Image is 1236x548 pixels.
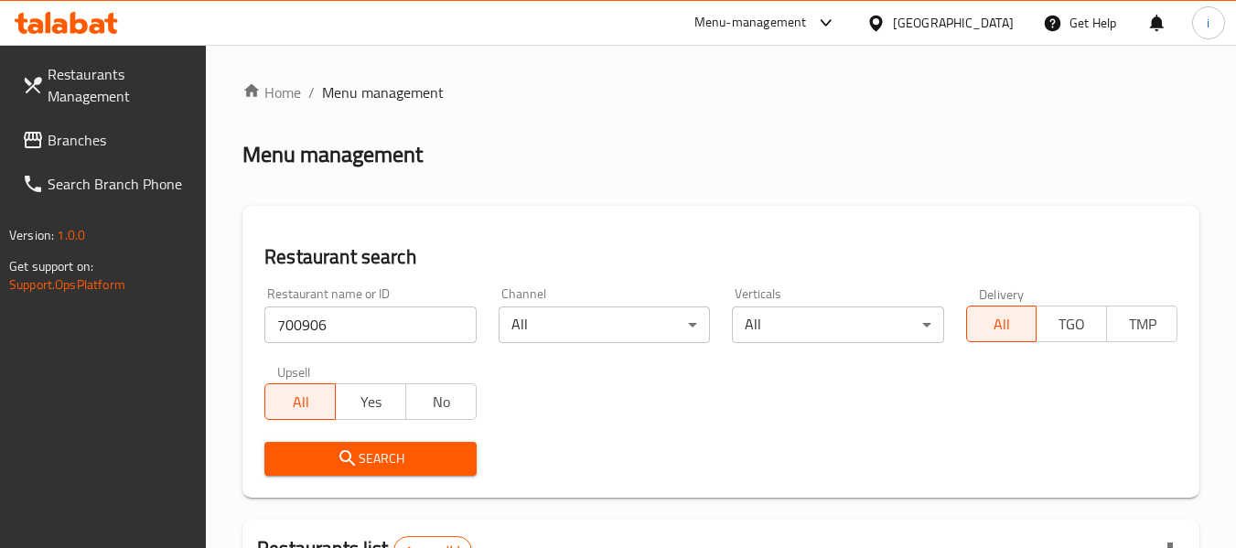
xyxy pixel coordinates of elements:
[732,306,943,343] div: All
[279,447,461,470] span: Search
[499,306,710,343] div: All
[57,223,85,247] span: 1.0.0
[7,162,207,206] a: Search Branch Phone
[273,389,328,415] span: All
[1207,13,1209,33] span: i
[48,173,192,195] span: Search Branch Phone
[414,389,469,415] span: No
[7,118,207,162] a: Branches
[9,273,125,296] a: Support.OpsPlatform
[322,81,444,103] span: Menu management
[7,52,207,118] a: Restaurants Management
[1106,306,1177,342] button: TMP
[264,243,1177,271] h2: Restaurant search
[264,306,476,343] input: Search for restaurant name or ID..
[9,223,54,247] span: Version:
[1114,311,1170,338] span: TMP
[343,389,399,415] span: Yes
[1036,306,1107,342] button: TGO
[242,81,301,103] a: Home
[974,311,1030,338] span: All
[242,140,423,169] h2: Menu management
[242,81,1199,103] nav: breadcrumb
[277,365,311,378] label: Upsell
[405,383,477,420] button: No
[1044,311,1100,338] span: TGO
[966,306,1037,342] button: All
[48,129,192,151] span: Branches
[979,287,1025,300] label: Delivery
[264,383,336,420] button: All
[264,442,476,476] button: Search
[308,81,315,103] li: /
[9,254,93,278] span: Get support on:
[893,13,1014,33] div: [GEOGRAPHIC_DATA]
[48,63,192,107] span: Restaurants Management
[694,12,807,34] div: Menu-management
[335,383,406,420] button: Yes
